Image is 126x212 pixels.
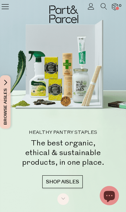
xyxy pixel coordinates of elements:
[22,138,104,171] h2: The best organic, ethical & sustainable products, in one place.
[42,175,83,188] a: SHOP AISLES
[10,130,116,135] p: HEALTHY PANTRY STAPLES
[2,75,9,129] span: Browse Aisles
[117,3,123,9] span: 0
[98,186,121,207] inbox-online-store-chat: Shopify online store chat
[112,3,118,10] a: 0
[49,5,78,23] img: Part&Parcel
